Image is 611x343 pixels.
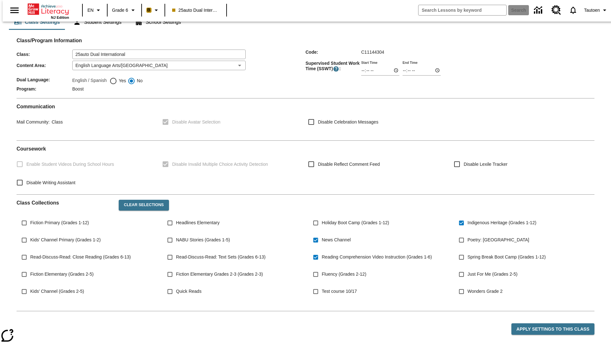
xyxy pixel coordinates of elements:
span: NJ Edition [51,16,69,19]
button: Student Settings [68,15,126,30]
div: Class Collections [17,195,594,306]
button: Profile/Settings [581,4,611,16]
span: WordStudio 2-5 (Grades 2-5) [30,305,88,312]
span: Yes [117,77,126,84]
div: Home [28,2,69,19]
span: Poetry: [GEOGRAPHIC_DATA] [467,237,529,243]
label: End Time [403,60,418,65]
div: Coursework [17,146,594,189]
span: Just For Me (Grades 2-5) [467,271,517,278]
span: Tautoen [584,7,600,14]
span: Boost [72,86,84,91]
span: NJSLA-ELA Prep Boot Camp (Grade 3) [176,305,254,312]
div: Class/Student Settings [9,15,602,30]
button: Language: EN, Select a language [85,4,105,16]
span: Supervised Student Work Time (SSWT) : [305,61,361,72]
span: Code : [305,50,361,55]
span: Fiction Primary (Grades 1-12) [30,219,89,226]
label: Start Time [361,60,377,65]
span: Dual Language : [17,77,72,82]
h2: Class Collections [17,200,114,206]
span: Wonders Grade 3 [467,305,502,312]
h2: Class/Program Information [17,37,594,44]
span: No [135,77,143,84]
span: EN [88,7,94,14]
button: Open side menu [5,1,24,20]
span: Class [50,119,63,124]
span: Fiction Elementary Grades 2-3 (Grades 2-3) [176,271,263,278]
span: Spring Break Boot Camp (Grades 1-12) [467,254,546,260]
span: Kids' Channel (Grades 2-5) [30,288,84,295]
span: C11144304 [361,50,384,55]
span: Program : [17,86,72,91]
span: Content Area : [17,63,72,68]
h2: Course work [17,146,594,152]
span: Disable Lexile Tracker [464,161,508,168]
span: B [147,6,151,14]
span: Reading Comprehension Video Instruction (Grades 1-6) [322,254,432,260]
span: Disable Invalid Multiple Choice Activity Detection [172,161,268,168]
span: Mail Community : [17,119,50,124]
a: Home [28,3,69,16]
button: Apply Settings to this Class [511,323,594,335]
span: Kids' Channel Primary (Grades 1-2) [30,237,101,243]
span: Headlines Elementary [176,219,220,226]
span: Fiction Elementary (Grades 2-5) [30,271,94,278]
span: Disable Reflect Comment Feed [318,161,380,168]
span: Wonders Grade 2 [467,288,502,295]
div: English Language Arts/[GEOGRAPHIC_DATA] [72,61,246,70]
button: Boost Class color is peach. Change class color [144,4,163,16]
span: News Channel [322,237,351,243]
span: Test course 10/17 [322,288,357,295]
span: Disable Avatar Selection [172,119,221,125]
span: Disable Celebration Messages [318,119,378,125]
span: Disable Writing Assistant [26,179,75,186]
span: Holiday Boot Camp (Grades 1-12) [322,219,389,226]
button: Grade: Grade 6, Select a grade [109,4,139,16]
a: Data Center [530,2,548,19]
span: Class : [17,52,72,57]
span: Fluency (Grades 2-12) [322,271,366,278]
button: Supervised Student Work Time is the timeframe when students can take LevelSet and when lessons ar... [333,66,339,72]
label: English / Spanish [72,77,107,85]
h2: Communication [17,104,594,110]
input: search field [418,5,506,15]
span: Read-Discuss-Read: Close Reading (Grades 6-13) [30,254,131,260]
span: Indigenous Heritage (Grades 1-12) [467,219,536,226]
span: NJSLA-ELA Smart (Grade 3) [322,305,379,312]
span: Grade 6 [112,7,128,14]
a: Notifications [565,2,581,18]
input: Class [72,50,246,59]
span: Read-Discuss-Read: Text Sets (Grades 6-13) [176,254,265,260]
button: Class Settings [9,15,65,30]
span: Enable Student Videos During School Hours [26,161,114,168]
div: Class/Program Information [17,44,594,93]
div: Communication [17,104,594,135]
button: School Settings [130,15,186,30]
span: Quick Reads [176,288,201,295]
button: Clear Selections [119,200,169,211]
a: Resource Center, Will open in new tab [548,2,565,19]
span: 25auto Dual International [172,7,219,14]
span: NABU Stories (Grades 1-5) [176,237,230,243]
